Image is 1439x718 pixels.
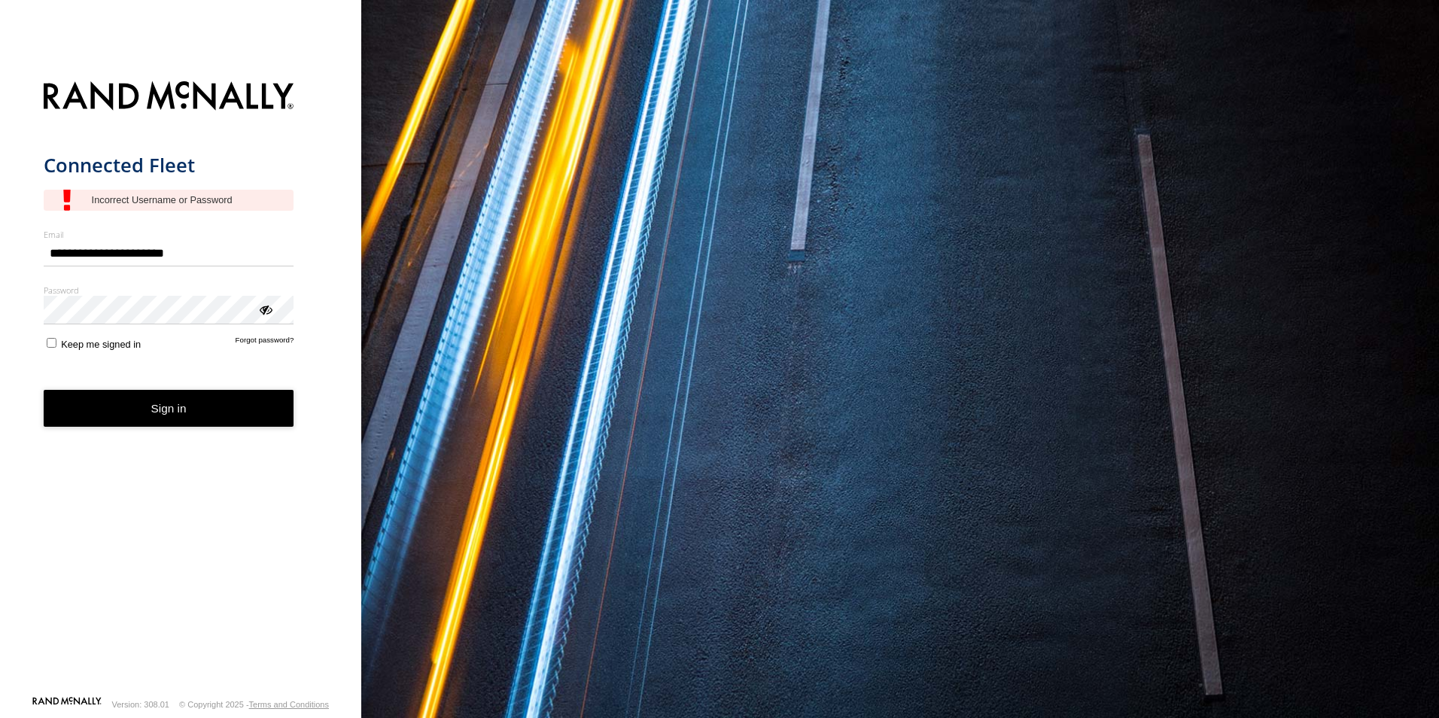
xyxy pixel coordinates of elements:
[44,390,294,427] button: Sign in
[32,697,102,712] a: Visit our Website
[249,700,329,709] a: Terms and Conditions
[61,339,141,350] span: Keep me signed in
[112,700,169,709] div: Version: 308.01
[44,284,294,296] label: Password
[47,338,56,348] input: Keep me signed in
[236,336,294,350] a: Forgot password?
[257,301,272,316] div: ViewPassword
[44,72,318,695] form: main
[44,78,294,117] img: Rand McNally
[179,700,329,709] div: © Copyright 2025 -
[44,153,294,178] h1: Connected Fleet
[44,229,294,240] label: Email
